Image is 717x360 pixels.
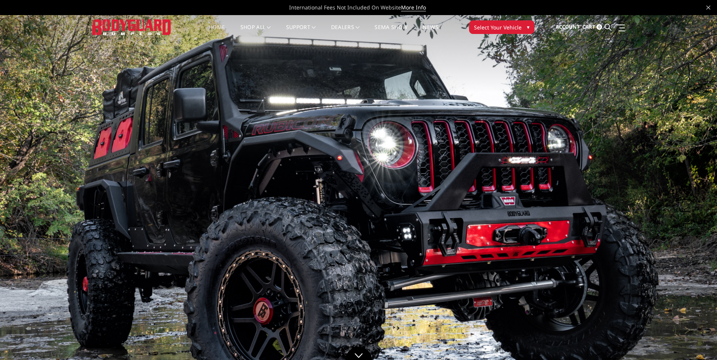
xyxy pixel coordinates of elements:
[682,236,690,248] button: 5 of 5
[331,25,360,39] a: Dealers
[682,200,690,212] button: 2 of 5
[596,24,602,30] span: 0
[401,4,426,11] a: More Info
[527,23,530,31] span: ▾
[682,188,690,200] button: 1 of 5
[240,25,271,39] a: shop all
[286,25,316,39] a: Support
[682,224,690,236] button: 4 of 5
[469,20,534,34] button: Select Your Vehicle
[556,17,580,37] a: Account
[345,347,372,360] a: Click to Down
[582,17,602,37] a: Cart 0
[474,23,522,31] span: Select Your Vehicle
[582,23,595,30] span: Cart
[682,212,690,224] button: 3 of 5
[679,324,717,360] iframe: Chat Widget
[423,25,438,39] a: News
[209,25,225,39] a: Home
[375,25,407,39] a: SEMA Show
[556,23,580,30] span: Account
[92,19,172,35] img: BODYGUARD BUMPERS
